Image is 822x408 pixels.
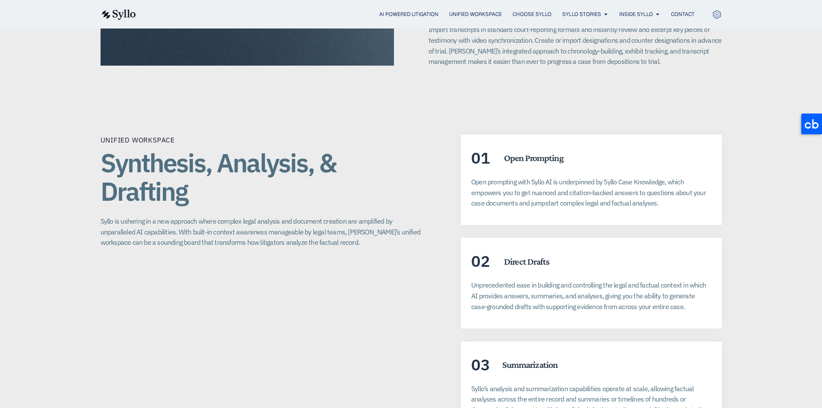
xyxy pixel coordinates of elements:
span: 02 [471,251,490,271]
a: AI Powered Litigation [379,10,438,18]
h5: Direct Drafts [504,256,550,267]
img: syllo [101,9,136,20]
span: 03 [471,354,490,375]
span: 01 [471,148,490,168]
a: Inside Syllo [619,10,653,18]
div: Menu Toggle [153,10,695,19]
a: Syllo Stories [562,10,601,18]
p: Manage transcripts and related content, including exhibits, audio, and video, in one unified inte... [428,14,722,67]
nav: Menu [153,10,695,19]
a: Choose Syllo [513,10,551,18]
h5: Open Prompting [504,152,564,164]
h5: Summarization​ [502,359,558,370]
a: Unified Workspace [449,10,502,18]
p: Syllo is ushering in a new approach where complex legal analysis and document creation are amplif... [101,216,427,248]
p: Unprecedented ease in building and controlling the legal and factual context in which AI provides... [471,280,711,312]
a: Contact [671,10,695,18]
h1: Synthesis, Analysis, & Drafting [101,149,427,206]
p: Open prompting with Syllo AI is underpinned by Syllo Case Knowledge, which empowers you to get nu... [471,177,711,209]
p: Unified Workspace [101,135,427,145]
